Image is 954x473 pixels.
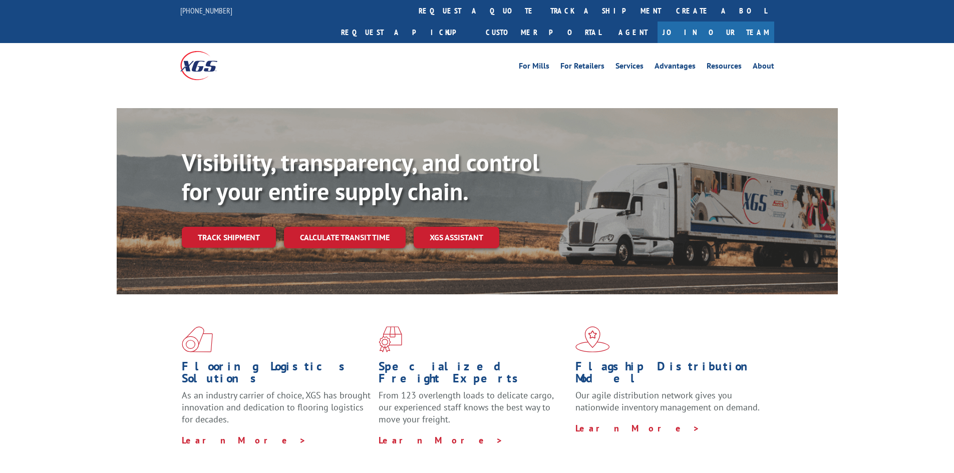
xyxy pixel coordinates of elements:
a: For Retailers [560,62,604,73]
span: As an industry carrier of choice, XGS has brought innovation and dedication to flooring logistics... [182,389,371,425]
img: xgs-icon-flagship-distribution-model-red [575,326,610,352]
h1: Flooring Logistics Solutions [182,360,371,389]
a: For Mills [519,62,549,73]
a: Join Our Team [658,22,774,43]
a: Learn More > [575,422,700,434]
a: Track shipment [182,227,276,248]
img: xgs-icon-focused-on-flooring-red [379,326,402,352]
p: From 123 overlength loads to delicate cargo, our experienced staff knows the best way to move you... [379,389,568,434]
b: Visibility, transparency, and control for your entire supply chain. [182,147,539,207]
span: Our agile distribution network gives you nationwide inventory management on demand. [575,389,760,413]
h1: Flagship Distribution Model [575,360,765,389]
a: Request a pickup [334,22,478,43]
a: Services [615,62,644,73]
a: Learn More > [182,434,306,446]
a: Learn More > [379,434,503,446]
a: Agent [608,22,658,43]
a: About [753,62,774,73]
a: [PHONE_NUMBER] [180,6,232,16]
a: XGS ASSISTANT [414,227,499,248]
h1: Specialized Freight Experts [379,360,568,389]
a: Resources [707,62,742,73]
a: Calculate transit time [284,227,406,248]
img: xgs-icon-total-supply-chain-intelligence-red [182,326,213,352]
a: Customer Portal [478,22,608,43]
a: Advantages [655,62,696,73]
